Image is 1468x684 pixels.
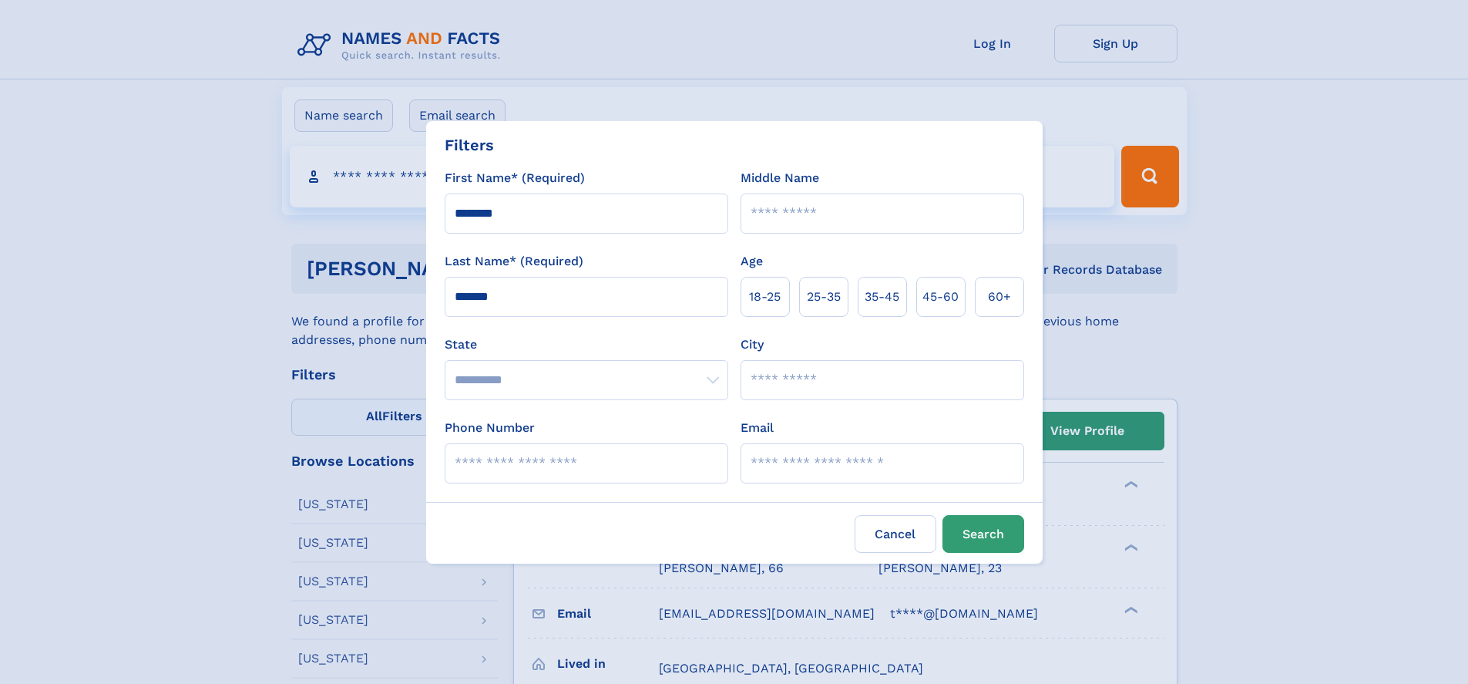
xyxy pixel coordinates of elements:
label: Cancel [855,515,936,553]
span: 35‑45 [865,288,899,306]
button: Search [942,515,1024,553]
span: 25‑35 [807,288,841,306]
label: State [445,335,728,354]
label: City [741,335,764,354]
span: 18‑25 [749,288,781,306]
label: Last Name* (Required) [445,252,583,271]
label: Email [741,419,774,437]
span: 60+ [988,288,1011,306]
label: First Name* (Required) [445,169,585,187]
div: Filters [445,133,494,157]
label: Phone Number [445,419,535,437]
label: Age [741,252,763,271]
span: 45‑60 [922,288,959,306]
label: Middle Name [741,169,819,187]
